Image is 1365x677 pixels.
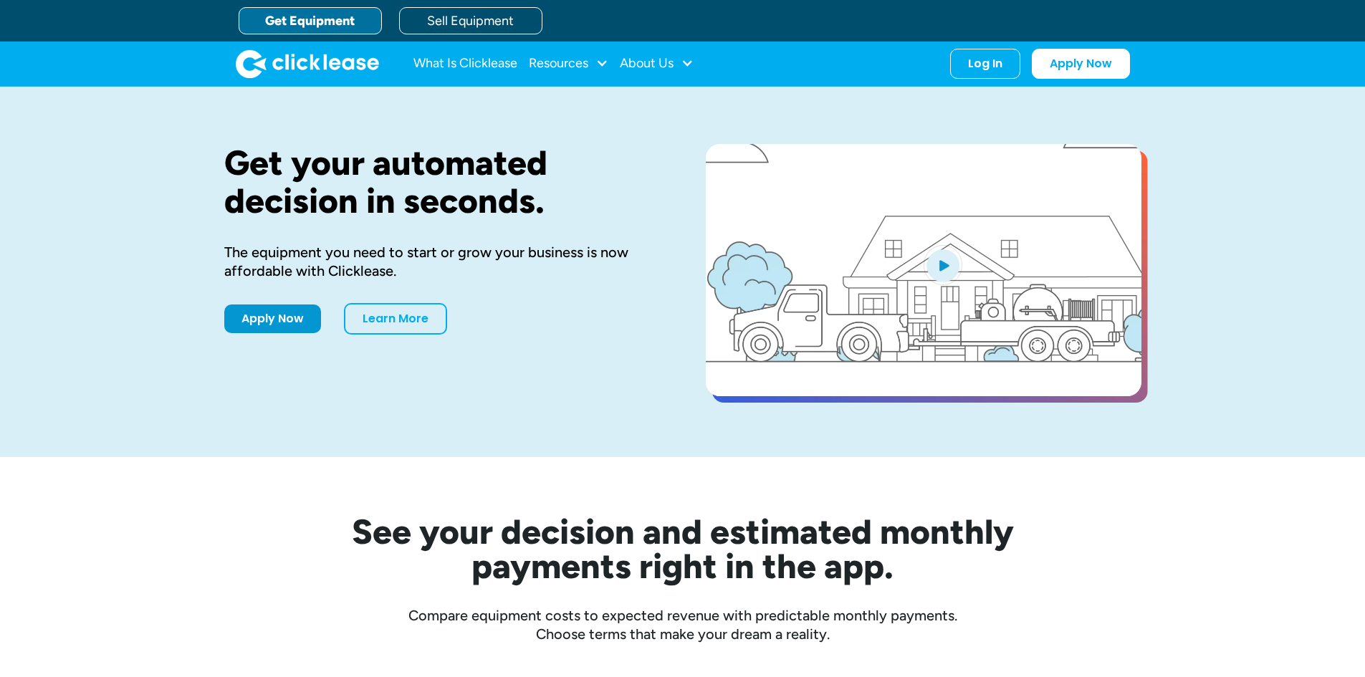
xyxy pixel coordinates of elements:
[706,144,1141,396] a: open lightbox
[1032,49,1130,79] a: Apply Now
[236,49,379,78] img: Clicklease logo
[239,7,382,34] a: Get Equipment
[968,57,1002,71] div: Log In
[399,7,542,34] a: Sell Equipment
[344,303,447,335] a: Learn More
[620,49,694,78] div: About Us
[282,514,1084,583] h2: See your decision and estimated monthly payments right in the app.
[924,245,962,285] img: Blue play button logo on a light blue circular background
[224,606,1141,643] div: Compare equipment costs to expected revenue with predictable monthly payments. Choose terms that ...
[224,144,660,220] h1: Get your automated decision in seconds.
[236,49,379,78] a: home
[224,243,660,280] div: The equipment you need to start or grow your business is now affordable with Clicklease.
[413,49,517,78] a: What Is Clicklease
[224,304,321,333] a: Apply Now
[529,49,608,78] div: Resources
